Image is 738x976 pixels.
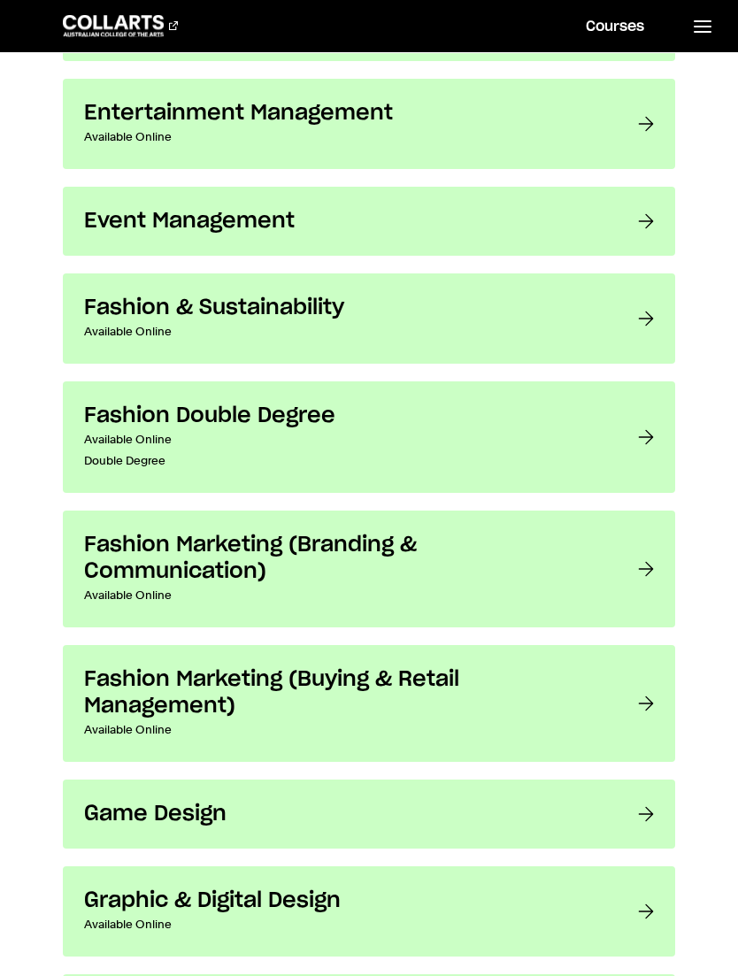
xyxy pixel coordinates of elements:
h3: Event Management [84,208,603,234]
p: Available Online [84,321,603,342]
a: Fashion Double Degree Available OnlineDouble Degree [63,381,675,493]
h3: Game Design [84,801,603,827]
p: Available Online [84,429,603,450]
h3: Graphic & Digital Design [84,888,603,914]
p: Available Online [84,914,603,935]
a: Entertainment Management Available Online [63,79,675,169]
h3: Entertainment Management [84,100,603,127]
a: Game Design [63,780,675,849]
h3: Fashion Marketing (Branding & Communication) [84,532,603,585]
p: Double Degree [84,450,603,472]
a: Fashion Marketing (Buying & Retail Management) Available Online [63,645,675,762]
h3: Fashion & Sustainability [84,295,603,321]
a: Event Management [63,187,675,256]
p: Available Online [84,719,603,741]
p: Available Online [84,127,603,148]
p: Available Online [84,585,603,606]
a: Fashion & Sustainability Available Online [63,273,675,364]
div: Go to homepage [63,15,178,36]
h3: Fashion Marketing (Buying & Retail Management) [84,666,603,719]
a: Graphic & Digital Design Available Online [63,866,675,957]
h3: Fashion Double Degree [84,403,603,429]
a: Fashion Marketing (Branding & Communication) Available Online [63,511,675,627]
